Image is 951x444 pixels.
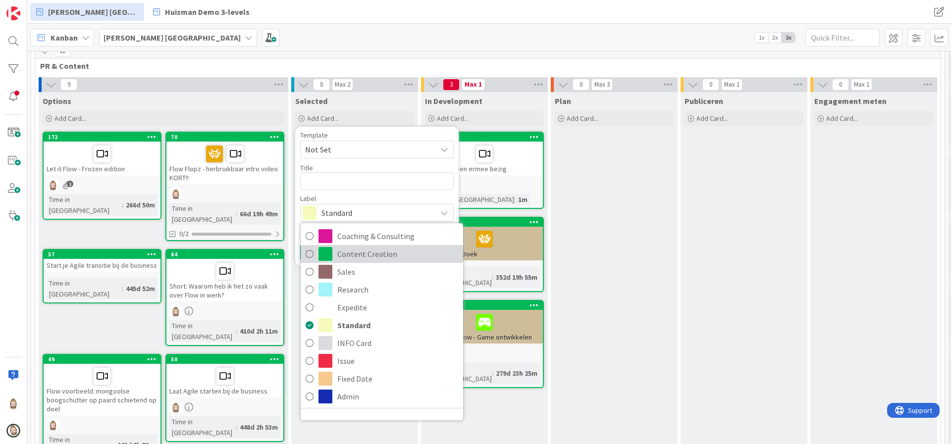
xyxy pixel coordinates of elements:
[300,163,313,172] label: Title
[337,389,458,404] span: Admin
[465,82,482,87] div: Max 1
[426,133,543,175] div: 370VIDEO: Ik ben ermee bezig
[166,142,283,184] div: Flow Flopz - herbruikbaar intro video KORT!!
[166,250,283,301] div: 64Short: Waarom heb ik het zo vaak over Flow in werk?
[40,61,928,71] span: PR & Content
[826,114,858,123] span: Add Card...
[426,301,543,344] div: 168A Slice of Flow - Game ontwikkelen
[426,133,543,142] div: 370
[492,272,493,283] span: :
[171,356,283,363] div: 50
[805,29,880,47] input: Quick Filter...
[44,133,160,175] div: 172Let it Flow - Frozen edition
[337,282,458,297] span: Research
[165,132,284,241] a: 70Flow Flopz - herbruikbaar intro video KORT!!RvTime in [GEOGRAPHIC_DATA]:66d 19h 49m0/2
[44,178,160,191] div: Rv
[426,301,543,310] div: 168
[169,400,182,413] img: Rv
[44,364,160,415] div: Flow voorbeeld: mongoolse boogschutter op paard schietend op doel
[724,82,740,87] div: Max 1
[44,142,160,175] div: Let it Flow - Frozen edition
[44,133,160,142] div: 172
[516,194,530,205] div: 1m
[169,203,236,225] div: Time in [GEOGRAPHIC_DATA]
[685,96,723,106] span: Publiceren
[425,132,544,209] a: 370VIDEO: Ik ben ermee bezigRvTime in [GEOGRAPHIC_DATA]:1m
[43,249,161,303] a: 57Start je Agile transitie bij de businessTime in [GEOGRAPHIC_DATA]:445d 52m
[768,33,782,43] span: 2x
[67,181,73,187] span: 1
[147,3,256,21] a: Huisman Demo 3-levels
[169,304,182,317] img: Rv
[426,310,543,344] div: A Slice of Flow - Game ontwikkelen
[54,114,86,123] span: Add Card...
[165,6,250,18] span: Huisman Demo 3-levels
[47,278,122,299] div: Time in [GEOGRAPHIC_DATA]
[301,370,463,388] a: Fixed Date
[430,219,543,226] div: 84
[165,354,284,442] a: 50Laat Agile starten bij de businessRvTime in [GEOGRAPHIC_DATA]:448d 2h 53m
[44,250,160,272] div: 57Start je Agile transitie bij de business
[337,318,458,333] span: Standard
[426,178,543,191] div: Rv
[313,79,330,91] span: 0
[122,199,123,210] span: :
[696,114,728,123] span: Add Card...
[6,424,20,438] img: avatar
[6,6,20,20] img: Visit kanbanzone.com
[567,114,598,123] span: Add Card...
[337,264,458,279] span: Sales
[429,194,514,205] div: Time in [GEOGRAPHIC_DATA]
[301,334,463,352] a: INFO Card
[169,320,236,342] div: Time in [GEOGRAPHIC_DATA]
[321,206,431,220] span: Standard
[307,114,339,123] span: Add Card...
[832,79,849,91] span: 0
[295,96,327,106] span: Selected
[104,33,241,43] b: [PERSON_NAME] [GEOGRAPHIC_DATA]
[44,355,160,415] div: 49Flow voorbeeld: mongoolse boogschutter op paard schietend op doel
[236,208,237,219] span: :
[48,6,138,18] span: [PERSON_NAME] [GEOGRAPHIC_DATA]
[47,178,59,191] img: Rv
[43,96,71,106] span: Options
[305,143,429,156] span: Not Set
[44,418,160,431] div: Rv
[165,249,284,346] a: 64Short: Waarom heb ik het zo vaak over Flow in werk?RvTime in [GEOGRAPHIC_DATA]:410d 2h 11m
[337,229,458,244] span: Coaching & Consulting
[301,281,463,298] a: Research
[337,336,458,350] span: INFO Card
[47,418,59,431] img: Rv
[301,245,463,263] a: Content Creation
[301,298,463,316] a: Expedite
[48,251,160,258] div: 57
[493,272,540,283] div: 352d 19h 55m
[492,368,493,379] span: :
[43,132,161,220] a: 172Let it Flow - Frozen editionRvTime in [GEOGRAPHIC_DATA]:266d 50m
[854,82,869,87] div: Max 1
[60,79,77,91] span: 9
[425,300,544,388] a: 168A Slice of Flow - Game ontwikkelenRvTime in [GEOGRAPHIC_DATA]:279d 23h 25m
[166,355,283,397] div: 50Laat Agile starten bij de business
[30,3,144,21] a: [PERSON_NAME] [GEOGRAPHIC_DATA]
[300,132,328,139] span: Template
[166,250,283,259] div: 64
[166,364,283,397] div: Laat Agile starten bij de business
[237,326,280,337] div: 410d 2h 11m
[51,32,78,44] span: Kanban
[171,251,283,258] div: 64
[301,388,463,405] a: Admin
[301,316,463,334] a: Standard
[426,346,543,359] div: Rv
[702,79,719,91] span: 0
[123,283,158,294] div: 445d 52m
[426,218,543,260] div: 84Flow Flopz Boek
[782,33,795,43] span: 3x
[301,227,463,245] a: Coaching & Consulting
[430,302,543,309] div: 168
[425,217,544,292] a: 84Flow Flopz BoekTime in [GEOGRAPHIC_DATA]:352d 19h 55m
[337,247,458,261] span: Content Creation
[430,134,543,141] div: 370
[337,353,458,368] span: Issue
[166,400,283,413] div: Rv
